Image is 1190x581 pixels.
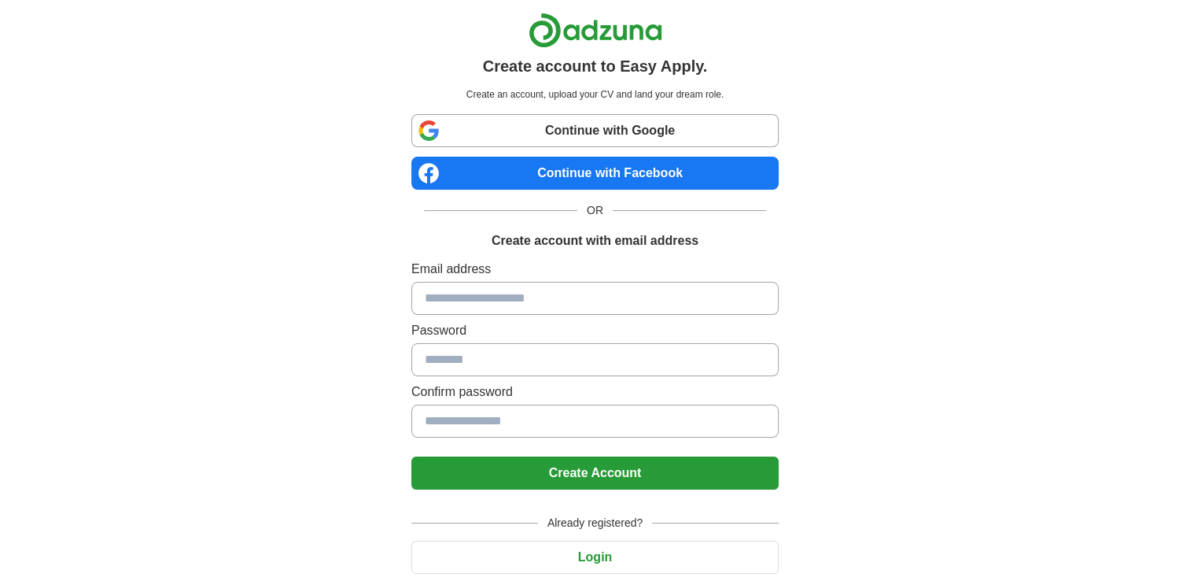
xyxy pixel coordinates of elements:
[411,114,779,147] a: Continue with Google
[483,54,708,78] h1: Create account to Easy Apply.
[411,550,779,564] a: Login
[411,321,779,340] label: Password
[411,260,779,279] label: Email address
[411,157,779,190] a: Continue with Facebook
[577,202,613,219] span: OR
[411,383,779,402] label: Confirm password
[538,515,652,531] span: Already registered?
[492,231,698,250] h1: Create account with email address
[411,457,779,490] button: Create Account
[414,87,776,102] p: Create an account, upload your CV and land your dream role.
[411,541,779,574] button: Login
[529,13,662,48] img: Adzuna logo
